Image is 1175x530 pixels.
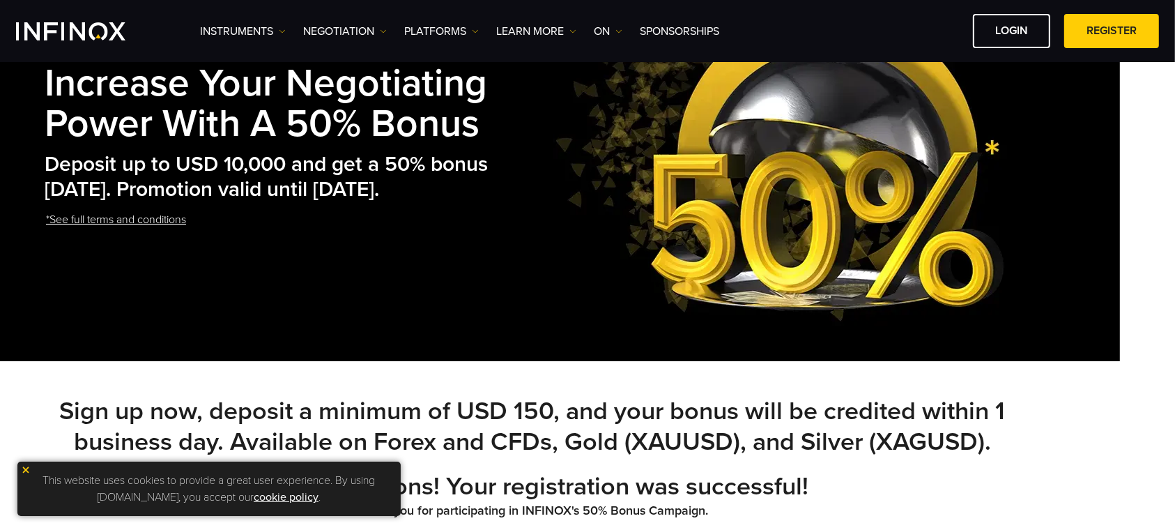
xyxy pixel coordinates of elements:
font: Deposit up to USD 10,000 and get a 50% bonus [DATE]. Promotion valid until [DATE]. [45,151,488,203]
img: yellow close icon [21,465,31,475]
font: Sponsorships [640,24,719,38]
font: Instruments [200,24,273,38]
font: Sign up now, deposit a minimum of USD 150, and your bonus will be credited within 1 business day.... [60,396,1006,457]
a: Login [973,14,1050,48]
a: ON [594,23,622,40]
font: This website uses cookies to provide a great user experience. By using [DOMAIN_NAME], you accept our [43,474,376,504]
font: *See full terms and conditions [46,213,186,227]
a: NEGOTIATION [303,23,387,40]
font: Congratulations! Your registration was successful! [256,471,809,501]
font: Login [995,24,1028,38]
font: Increase your negotiating power with a 50% bonus [45,61,487,147]
font: NEGOTIATION [303,24,374,38]
font: PLATFORMS [404,24,466,38]
a: INFINOX Logo [16,22,158,40]
font: Learn more [496,24,564,38]
font: ON [594,24,610,38]
a: Sponsorships [640,23,719,40]
a: *See full terms and conditions [45,203,187,237]
a: Learn more [496,23,576,40]
a: cookie policy [254,490,318,504]
a: PLATFORMS [404,23,479,40]
a: Instruments [200,23,286,40]
font: Thank you for participating in INFINOX's 50% Bonus Campaign. [357,503,709,518]
font: Register [1086,24,1137,38]
font: . [318,490,321,504]
a: Register [1064,14,1159,48]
